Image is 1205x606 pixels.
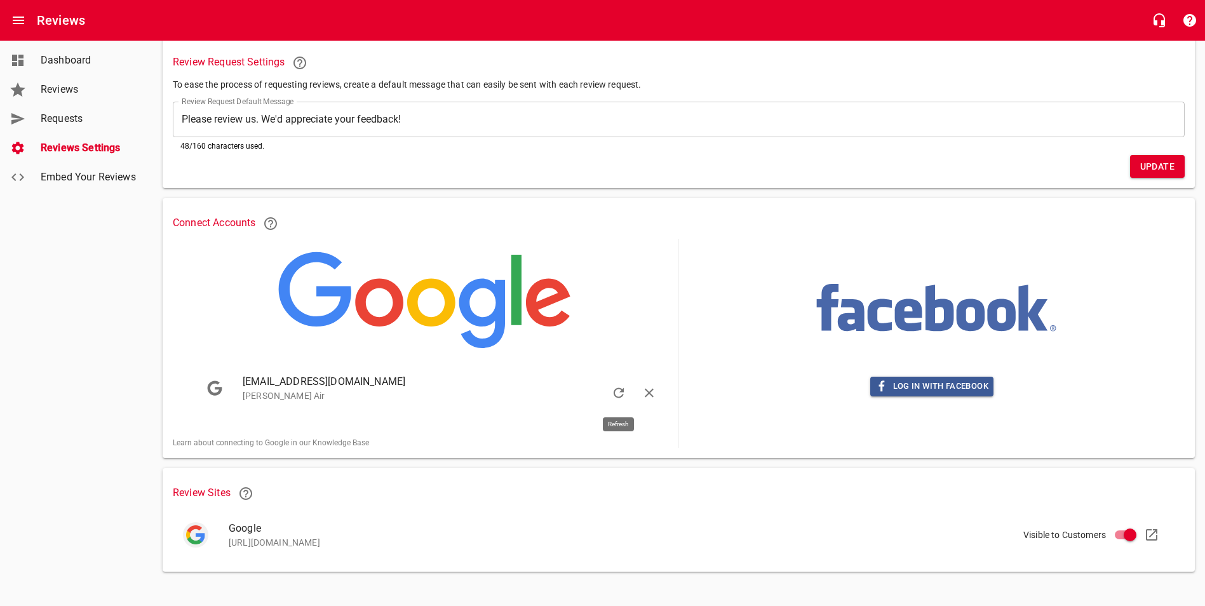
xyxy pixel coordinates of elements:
[229,521,1154,536] span: Google
[41,82,137,97] span: Reviews
[37,10,85,30] h6: Reviews
[231,478,261,509] a: Customers will leave you reviews on these sites. Learn more.
[41,111,137,126] span: Requests
[285,48,315,78] a: Learn more about requesting reviews
[183,522,208,548] div: Google
[634,378,664,408] button: Sign Out
[41,170,137,185] span: Embed Your Reviews
[173,478,1185,509] h6: Review Sites
[182,113,1176,125] textarea: Please review us. We'd appreciate your feedback!
[41,140,137,156] span: Reviews Settings
[41,53,137,68] span: Dashboard
[3,5,34,36] button: Open drawer
[1140,159,1175,175] span: Update
[1175,5,1205,36] button: Support Portal
[183,522,208,548] img: google-dark.png
[173,78,1185,91] p: To ease the process of requesting reviews, create a default message that can easily be sent with ...
[1023,529,1106,542] span: Visible to Customers
[875,379,988,394] span: Log in with Facebook
[870,377,993,396] button: Log in with Facebook
[173,48,1185,78] h6: Review Request Settings
[1144,5,1175,36] button: Live Chat
[229,536,1154,549] p: [URL][DOMAIN_NAME]
[173,208,1185,239] h6: Connect Accounts
[180,142,264,151] span: 48 /160 characters used.
[255,208,286,239] a: Learn more about connecting Google and Facebook to Reviews
[243,374,636,389] span: [EMAIL_ADDRESS][DOMAIN_NAME]
[173,438,369,447] a: Learn about connecting to Google in our Knowledge Base
[1130,155,1185,178] button: Update
[243,389,636,403] p: [PERSON_NAME] Air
